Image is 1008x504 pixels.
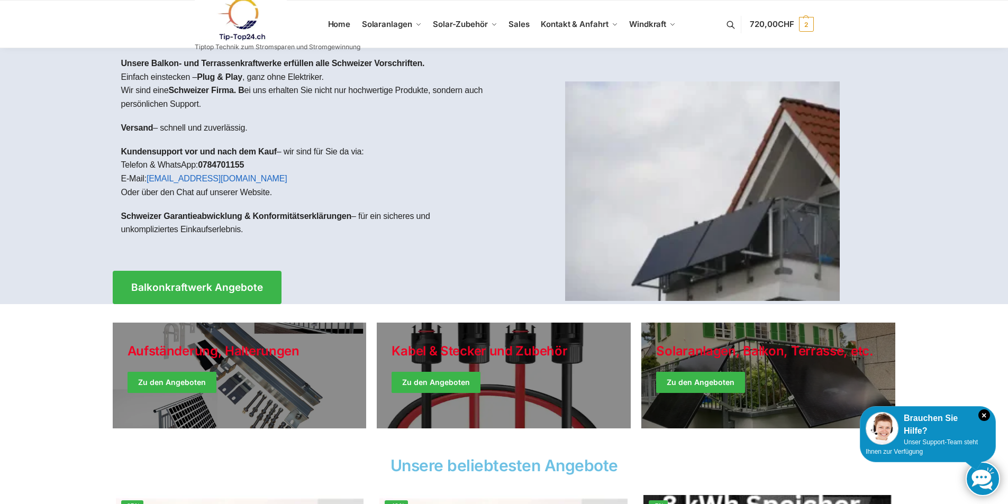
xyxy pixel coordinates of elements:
a: Windkraft [625,1,680,48]
p: Wir sind eine ei uns erhalten Sie nicht nur hochwertige Produkte, sondern auch persönlichen Support. [121,84,496,111]
a: Balkonkraftwerk Angebote [113,271,281,304]
p: Tiptop Technik zum Stromsparen und Stromgewinnung [195,44,360,50]
span: Solaranlagen [362,19,412,29]
span: Kontakt & Anfahrt [541,19,608,29]
span: Unser Support-Team steht Ihnen zur Verfügung [866,438,978,455]
span: Solar-Zubehör [433,19,488,29]
a: Solaranlagen [357,1,425,48]
a: Holiday Style [113,323,367,428]
p: – wir sind für Sie da via: Telefon & WhatsApp: E-Mail: Oder über den Chat auf unserer Website. [121,145,496,199]
span: CHF [778,19,794,29]
span: Windkraft [629,19,666,29]
a: 720,00CHF 2 [750,8,813,40]
h2: Unsere beliebtesten Angebote [113,457,896,473]
strong: Schweizer Garantieabwicklung & Konformitätserklärungen [121,212,352,221]
div: Einfach einstecken – , ganz ohne Elektriker. [113,48,504,255]
strong: Plug & Play [197,72,242,81]
p: – für ein sicheres und unkompliziertes Einkaufserlebnis. [121,209,496,236]
a: Sales [504,1,534,48]
span: 720,00 [750,19,794,29]
a: Kontakt & Anfahrt [537,1,622,48]
a: Solar-Zubehör [429,1,502,48]
a: Winter Jackets [641,323,895,428]
div: Brauchen Sie Hilfe? [866,412,990,437]
strong: Schweizer Firma. B [168,86,244,95]
a: Holiday Style [377,323,631,428]
i: Schließen [978,409,990,421]
img: Customer service [866,412,898,445]
img: Home 1 [565,81,840,301]
span: Sales [508,19,530,29]
a: [EMAIL_ADDRESS][DOMAIN_NAME] [147,174,287,183]
span: 2 [799,17,814,32]
strong: 0784701155 [198,160,244,169]
span: Balkonkraftwerk Angebote [131,282,263,292]
strong: Versand [121,123,153,132]
p: – schnell und zuverlässig. [121,121,496,135]
strong: Unsere Balkon- und Terrassenkraftwerke erfüllen alle Schweizer Vorschriften. [121,59,425,68]
strong: Kundensupport vor und nach dem Kauf [121,147,277,156]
